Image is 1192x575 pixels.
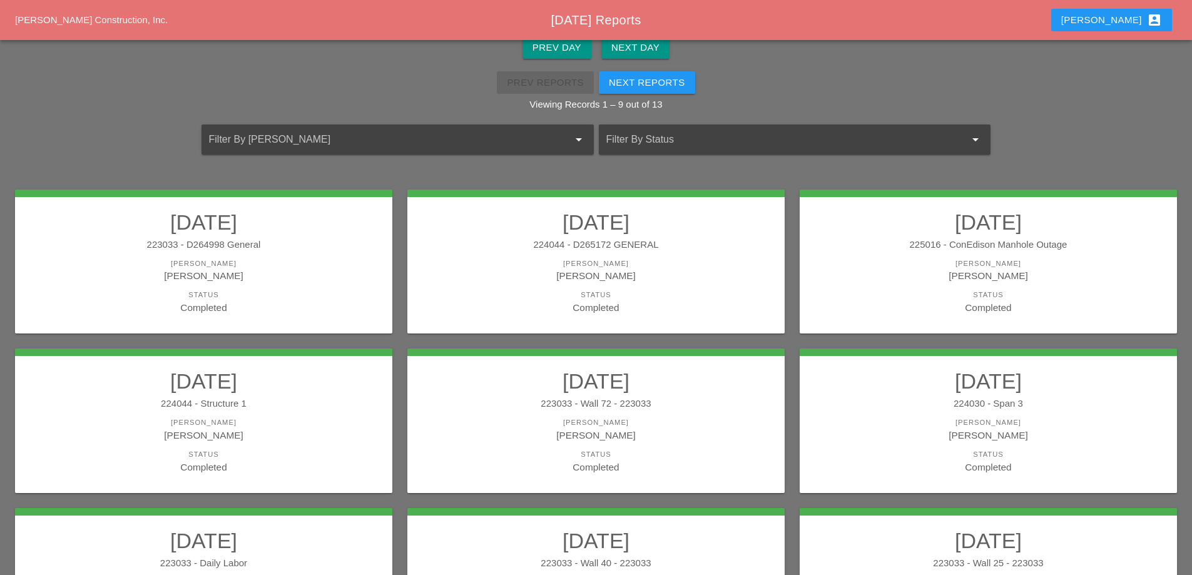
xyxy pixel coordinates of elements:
div: Completed [420,460,772,474]
div: [PERSON_NAME] [28,417,380,428]
div: 223033 - Wall 40 - 223033 [420,556,772,571]
div: Status [28,290,380,300]
div: 224044 - D265172 GENERAL [420,238,772,252]
div: [PERSON_NAME] [420,428,772,442]
div: Next Reports [609,76,685,90]
div: Completed [28,300,380,315]
div: [PERSON_NAME] [812,268,1164,283]
div: [PERSON_NAME] [420,268,772,283]
div: Status [812,449,1164,460]
div: Prev Day [532,41,581,55]
button: Prev Day [522,36,591,59]
h2: [DATE] [420,528,772,553]
div: Completed [812,460,1164,474]
div: [PERSON_NAME] [1061,13,1162,28]
h2: [DATE] [28,528,380,553]
h2: [DATE] [28,369,380,394]
div: 224044 - Structure 1 [28,397,380,411]
div: Completed [420,300,772,315]
div: [PERSON_NAME] [28,428,380,442]
span: [DATE] Reports [551,13,641,27]
div: Completed [812,300,1164,315]
h2: [DATE] [28,210,380,235]
button: [PERSON_NAME] [1051,9,1172,31]
div: Status [28,449,380,460]
div: [PERSON_NAME] [812,258,1164,269]
a: [DATE]224030 - Span 3[PERSON_NAME][PERSON_NAME]StatusCompleted [812,369,1164,474]
a: [DATE]225016 - ConEdison Manhole Outage[PERSON_NAME][PERSON_NAME]StatusCompleted [812,210,1164,315]
button: Next Reports [599,71,695,94]
div: 223033 - Wall 25 - 223033 [812,556,1164,571]
div: [PERSON_NAME] [28,268,380,283]
div: [PERSON_NAME] [420,417,772,428]
h2: [DATE] [812,210,1164,235]
div: 223033 - Daily Labor [28,556,380,571]
div: Completed [28,460,380,474]
a: [DATE]223033 - D264998 General[PERSON_NAME][PERSON_NAME]StatusCompleted [28,210,380,315]
div: Next Day [611,41,660,55]
i: arrow_drop_down [968,132,983,147]
h2: [DATE] [420,369,772,394]
div: [PERSON_NAME] [28,258,380,269]
h2: [DATE] [812,528,1164,553]
h2: [DATE] [420,210,772,235]
div: 225016 - ConEdison Manhole Outage [812,238,1164,252]
i: arrow_drop_down [571,132,586,147]
div: 224030 - Span 3 [812,397,1164,411]
a: [DATE]224044 - D265172 GENERAL[PERSON_NAME][PERSON_NAME]StatusCompleted [420,210,772,315]
div: [PERSON_NAME] [420,258,772,269]
a: [DATE]223033 - Wall 72 - 223033[PERSON_NAME][PERSON_NAME]StatusCompleted [420,369,772,474]
div: Status [420,449,772,460]
i: account_box [1147,13,1162,28]
h2: [DATE] [812,369,1164,394]
a: [PERSON_NAME] Construction, Inc. [15,14,168,25]
div: Status [420,290,772,300]
div: [PERSON_NAME] [812,428,1164,442]
a: [DATE]224044 - Structure 1[PERSON_NAME][PERSON_NAME]StatusCompleted [28,369,380,474]
div: 223033 - D264998 General [28,238,380,252]
div: [PERSON_NAME] [812,417,1164,428]
button: Next Day [601,36,670,59]
div: 223033 - Wall 72 - 223033 [420,397,772,411]
div: Status [812,290,1164,300]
